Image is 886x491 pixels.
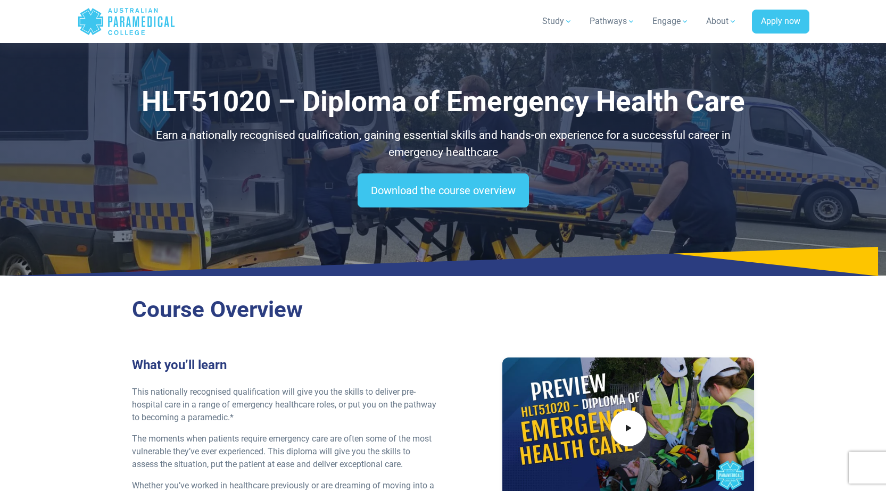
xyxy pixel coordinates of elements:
a: Download the course overview [358,173,529,207]
a: About [700,6,743,36]
a: Apply now [752,10,809,34]
h2: Course Overview [132,296,755,323]
a: Engage [646,6,695,36]
a: Australian Paramedical College [77,4,176,39]
p: The moments when patients require emergency care are often some of the most vulnerable they’ve ev... [132,432,437,471]
h3: What you’ll learn [132,357,437,373]
p: Earn a nationally recognised qualification, gaining essential skills and hands-on experience for ... [132,127,755,161]
p: This nationally recognised qualification will give you the skills to deliver pre-hospital care in... [132,386,437,424]
a: Pathways [583,6,642,36]
a: Study [536,6,579,36]
h1: HLT51020 – Diploma of Emergency Health Care [132,85,755,119]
